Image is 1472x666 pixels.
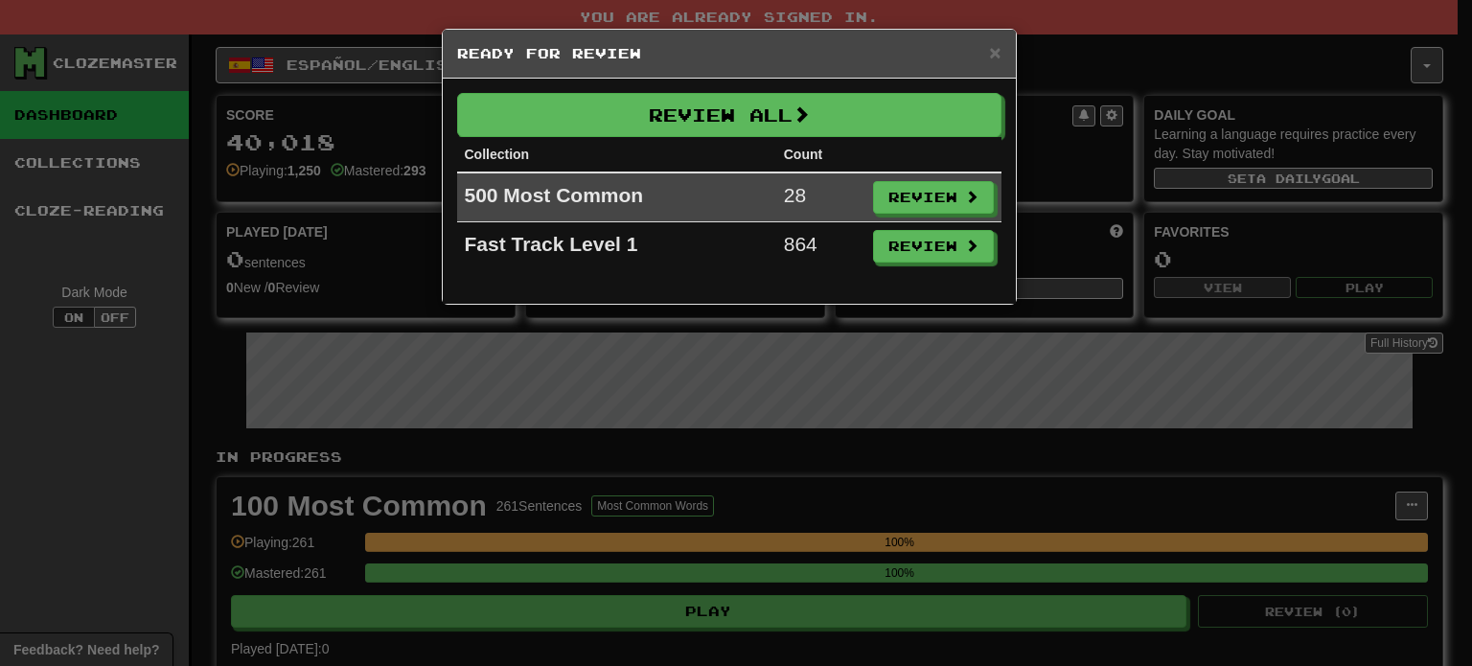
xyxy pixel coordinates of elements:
h5: Ready for Review [457,44,1001,63]
button: Close [989,42,1000,62]
th: Collection [457,137,776,172]
span: × [989,41,1000,63]
td: 864 [776,222,865,271]
button: Review All [457,93,1001,137]
td: Fast Track Level 1 [457,222,776,271]
td: 500 Most Common [457,172,776,222]
th: Count [776,137,865,172]
td: 28 [776,172,865,222]
button: Review [873,181,994,214]
button: Review [873,230,994,263]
